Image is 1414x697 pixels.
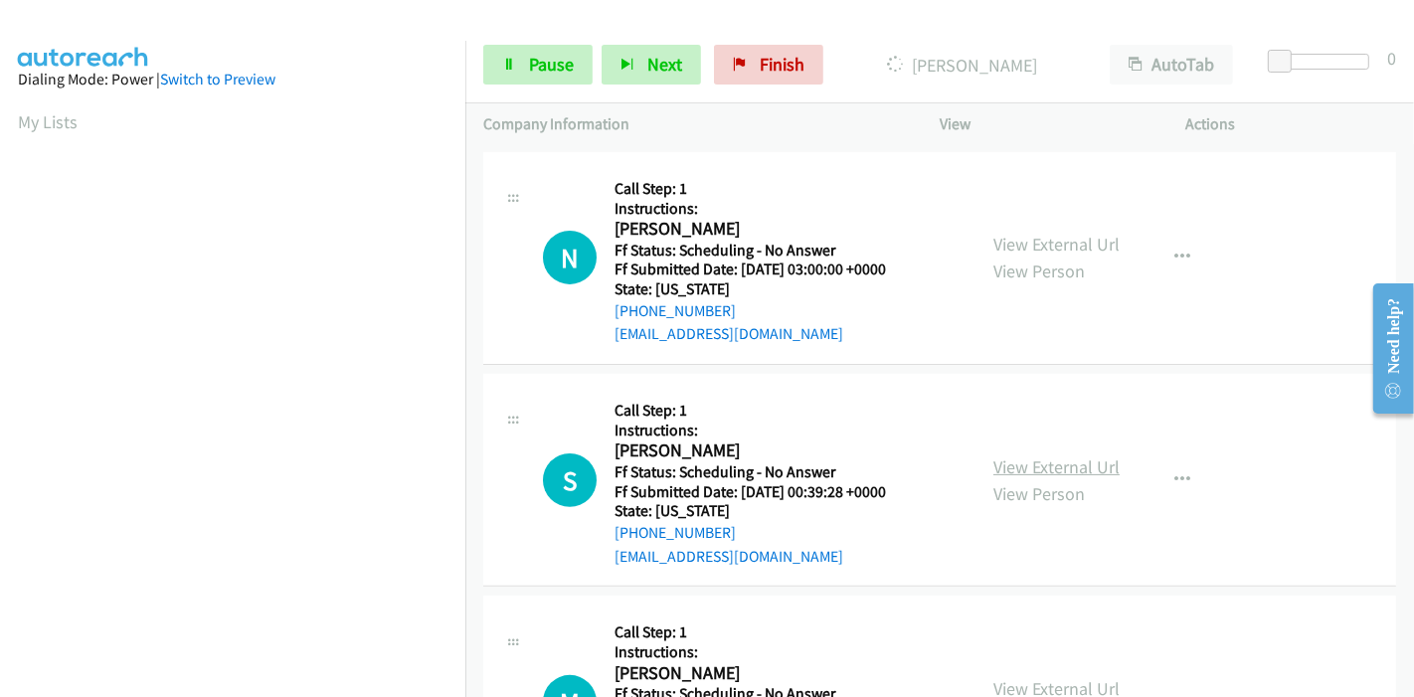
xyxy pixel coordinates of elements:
[602,45,701,85] button: Next
[647,53,682,76] span: Next
[483,112,904,136] p: Company Information
[993,482,1085,505] a: View Person
[993,260,1085,282] a: View Person
[615,501,911,521] h5: State: [US_STATE]
[1110,45,1233,85] button: AutoTab
[543,231,597,284] div: The call is yet to be attempted
[615,241,911,261] h5: Ff Status: Scheduling - No Answer
[615,462,911,482] h5: Ff Status: Scheduling - No Answer
[543,453,597,507] h1: S
[615,622,911,642] h5: Call Step: 1
[615,199,911,219] h5: Instructions:
[543,453,597,507] div: The call is yet to be attempted
[1186,112,1397,136] p: Actions
[615,279,911,299] h5: State: [US_STATE]
[1387,45,1396,72] div: 0
[615,421,911,440] h5: Instructions:
[483,45,593,85] a: Pause
[615,439,911,462] h2: [PERSON_NAME]
[615,218,911,241] h2: [PERSON_NAME]
[615,547,843,566] a: [EMAIL_ADDRESS][DOMAIN_NAME]
[615,482,911,502] h5: Ff Submitted Date: [DATE] 00:39:28 +0000
[529,53,574,76] span: Pause
[615,642,911,662] h5: Instructions:
[615,179,911,199] h5: Call Step: 1
[18,68,447,91] div: Dialing Mode: Power |
[615,324,843,343] a: [EMAIL_ADDRESS][DOMAIN_NAME]
[615,301,736,320] a: [PHONE_NUMBER]
[615,662,911,685] h2: [PERSON_NAME]
[993,233,1120,256] a: View External Url
[615,401,911,421] h5: Call Step: 1
[1278,54,1369,70] div: Delay between calls (in seconds)
[543,231,597,284] h1: N
[160,70,275,88] a: Switch to Preview
[714,45,823,85] a: Finish
[760,53,804,76] span: Finish
[850,52,1074,79] p: [PERSON_NAME]
[993,455,1120,478] a: View External Url
[18,110,78,133] a: My Lists
[940,112,1150,136] p: View
[615,260,911,279] h5: Ff Submitted Date: [DATE] 03:00:00 +0000
[615,523,736,542] a: [PHONE_NUMBER]
[1357,269,1414,428] iframe: Resource Center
